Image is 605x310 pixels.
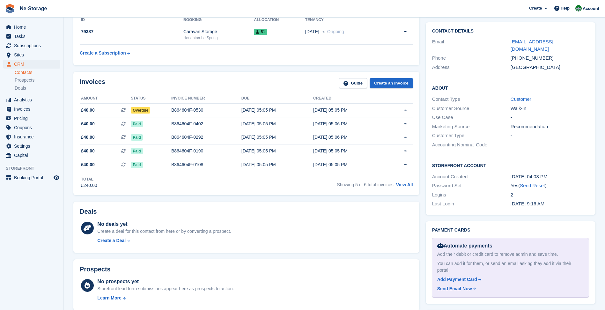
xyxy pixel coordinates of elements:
[97,220,231,228] div: No deals yet
[313,148,385,154] div: [DATE] 05:05 PM
[313,93,385,104] th: Created
[437,276,477,283] div: Add Payment Card
[313,161,385,168] div: [DATE] 05:05 PM
[241,148,313,154] div: [DATE] 05:05 PM
[511,201,544,206] time: 2025-03-28 09:16:01 UTC
[432,105,511,112] div: Customer Source
[97,295,234,301] a: Learn More
[81,182,97,189] div: £240.00
[241,161,313,168] div: [DATE] 05:05 PM
[370,78,413,89] a: Create an Invoice
[183,35,254,41] div: Houghton-Le Spring
[81,148,95,154] span: £40.00
[432,141,511,149] div: Accounting Nominal Code
[511,39,553,52] a: [EMAIL_ADDRESS][DOMAIN_NAME]
[15,85,26,91] span: Deals
[432,123,511,130] div: Marketing Source
[14,23,52,32] span: Home
[3,23,60,32] a: menu
[14,142,52,151] span: Settings
[80,28,183,35] div: 79387
[81,161,95,168] span: £40.00
[432,182,511,189] div: Password Set
[3,50,60,59] a: menu
[81,176,97,182] div: Total
[131,121,143,127] span: Paid
[3,123,60,132] a: menu
[432,114,511,121] div: Use Case
[241,107,313,114] div: [DATE] 05:05 PM
[518,183,546,188] span: ( )
[5,4,15,13] img: stora-icon-8386f47178a22dfd0bd8f6a31ec36ba5ce8667c1dd55bd0f319d3a0aa187defe.svg
[254,29,267,35] span: 51
[81,107,95,114] span: £40.00
[529,5,542,11] span: Create
[432,228,589,233] h2: Payment cards
[511,114,589,121] div: -
[305,15,386,25] th: Tenancy
[14,32,52,41] span: Tasks
[80,93,131,104] th: Amount
[171,107,241,114] div: B864604F-0530
[520,183,545,188] a: Send Reset
[14,173,52,182] span: Booking Portal
[511,173,589,181] div: [DATE] 04:03 PM
[3,95,60,104] a: menu
[3,114,60,123] a: menu
[254,15,305,25] th: Allocation
[3,32,60,41] a: menu
[432,162,589,168] h2: Storefront Account
[15,85,60,92] a: Deals
[432,200,511,208] div: Last Login
[437,251,584,258] div: Add their debit or credit card to remove admin and save time.
[241,93,313,104] th: Due
[432,191,511,199] div: Logins
[14,50,52,59] span: Sites
[3,60,60,69] a: menu
[432,96,511,103] div: Contact Type
[6,165,63,172] span: Storefront
[171,93,241,104] th: Invoice number
[3,41,60,50] a: menu
[437,285,472,292] div: Send Email Now
[80,266,111,273] h2: Prospects
[131,93,171,104] th: Status
[97,237,231,244] a: Create a Deal
[97,295,121,301] div: Learn More
[511,64,589,71] div: [GEOGRAPHIC_DATA]
[14,114,52,123] span: Pricing
[14,41,52,50] span: Subscriptions
[131,162,143,168] span: Paid
[327,29,344,34] span: Ongoing
[241,121,313,127] div: [DATE] 05:05 PM
[183,15,254,25] th: Booking
[3,132,60,141] a: menu
[171,161,241,168] div: B864604F-0108
[305,28,319,35] span: [DATE]
[80,15,183,25] th: ID
[339,78,367,89] a: Guide
[313,107,385,114] div: [DATE] 05:05 PM
[337,182,393,187] span: Showing 5 of 6 total invoices
[511,132,589,139] div: -
[80,50,126,56] div: Create a Subscription
[241,134,313,141] div: [DATE] 05:05 PM
[97,228,231,235] div: Create a deal for this contact from here or by converting a prospect.
[432,64,511,71] div: Address
[171,148,241,154] div: B864604F-0190
[131,107,150,114] span: Overdue
[183,28,254,35] div: Caravan Storage
[511,191,589,199] div: 2
[313,134,385,141] div: [DATE] 05:06 PM
[437,242,584,250] div: Automate payments
[131,134,143,141] span: Paid
[511,182,589,189] div: Yes
[511,105,589,112] div: Walk-in
[14,60,52,69] span: CRM
[432,132,511,139] div: Customer Type
[81,134,95,141] span: £40.00
[14,151,52,160] span: Capital
[81,121,95,127] span: £40.00
[14,95,52,104] span: Analytics
[97,237,126,244] div: Create a Deal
